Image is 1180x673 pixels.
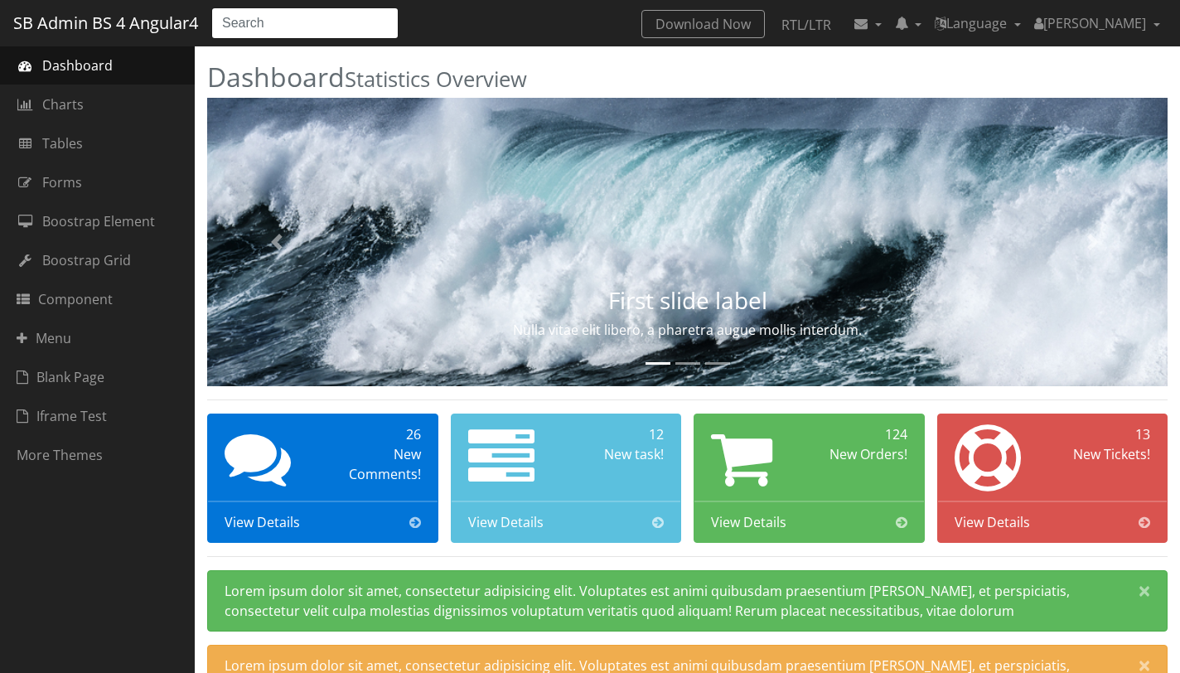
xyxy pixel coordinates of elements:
img: Random first slide [207,98,1168,386]
span: Menu [17,328,71,348]
h3: First slide label [351,288,1023,313]
div: New Orders! [815,444,907,464]
div: 26 [329,424,421,444]
span: × [1139,579,1150,602]
div: 12 [572,424,664,444]
button: Close [1122,571,1167,611]
p: Nulla vitae elit libero, a pharetra augue mollis interdum. [351,320,1023,340]
a: RTL/LTR [768,10,844,40]
a: Language [928,7,1028,40]
span: View Details [468,512,544,532]
a: Download Now [641,10,765,38]
small: Statistics Overview [345,65,527,94]
a: [PERSON_NAME] [1028,7,1167,40]
h2: Dashboard [207,62,1168,91]
span: View Details [225,512,300,532]
div: Lorem ipsum dolor sit amet, consectetur adipisicing elit. Voluptates est animi quibusdam praesent... [207,570,1168,632]
div: New task! [572,444,664,464]
div: 13 [1058,424,1150,444]
span: View Details [711,512,786,532]
div: New Tickets! [1058,444,1150,464]
a: SB Admin BS 4 Angular4 [13,7,198,39]
span: View Details [955,512,1030,532]
div: 124 [815,424,907,444]
input: Search [211,7,399,39]
div: New Comments! [329,444,421,484]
